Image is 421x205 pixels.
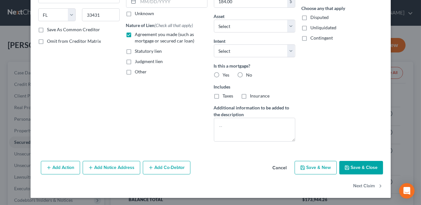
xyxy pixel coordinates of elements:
span: Contingent [311,35,333,41]
span: Yes [223,72,230,78]
span: Other [135,69,147,74]
label: Unknown [135,10,154,17]
div: Open Intercom Messenger [399,183,415,199]
span: Taxes [223,93,233,98]
label: Intent [214,38,226,44]
span: Asset [214,14,225,19]
button: Next Claim [353,180,383,193]
button: Add Notice Address [83,161,140,174]
span: (Check all that apply) [155,23,193,28]
span: Unliquidated [311,25,337,30]
button: Save & New [295,161,337,174]
span: Statutory lien [135,48,162,54]
label: Nature of Lien [126,22,193,29]
span: Insurance [250,93,270,98]
button: Cancel [268,162,292,174]
span: Agreement you made (such as mortgage or secured car loan) [135,32,195,43]
button: Add Co-Debtor [143,161,190,174]
label: Is this a mortgage? [214,62,295,69]
label: Additional information to be added to the description [214,104,295,118]
button: Save & Close [339,161,383,174]
label: Choose any that apply [302,5,383,12]
input: Enter zip... [82,8,120,21]
span: Omit from Creditor Matrix [47,38,101,44]
label: Includes [214,83,295,90]
button: Add Action [41,161,80,174]
label: Save As Common Creditor [47,26,100,33]
span: Judgment lien [135,59,163,64]
span: No [246,72,252,78]
span: Disputed [311,14,329,20]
